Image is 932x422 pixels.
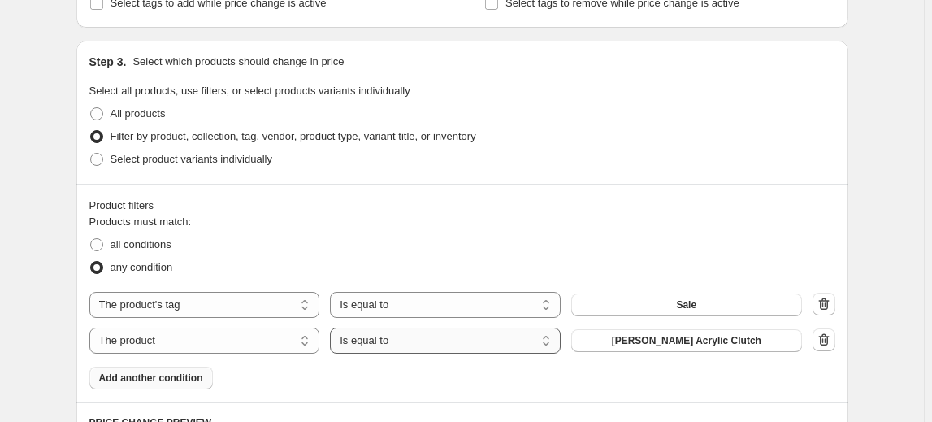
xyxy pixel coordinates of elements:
span: Products must match: [89,215,192,228]
span: Add another condition [99,372,203,385]
span: Select all products, use filters, or select products variants individually [89,85,410,97]
button: Sale [571,294,802,316]
span: [PERSON_NAME] Acrylic Clutch [612,334,761,347]
p: Select which products should change in price [132,54,344,70]
span: Sale [676,298,696,311]
div: Product filters [89,198,835,214]
span: Select product variants individually [111,153,272,165]
h2: Step 3. [89,54,127,70]
button: Amber Tortoise Acrylic Clutch [571,329,802,352]
span: Filter by product, collection, tag, vendor, product type, variant title, or inventory [111,130,476,142]
span: All products [111,107,166,120]
span: any condition [111,261,173,273]
button: Add another condition [89,367,213,389]
span: all conditions [111,238,171,250]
